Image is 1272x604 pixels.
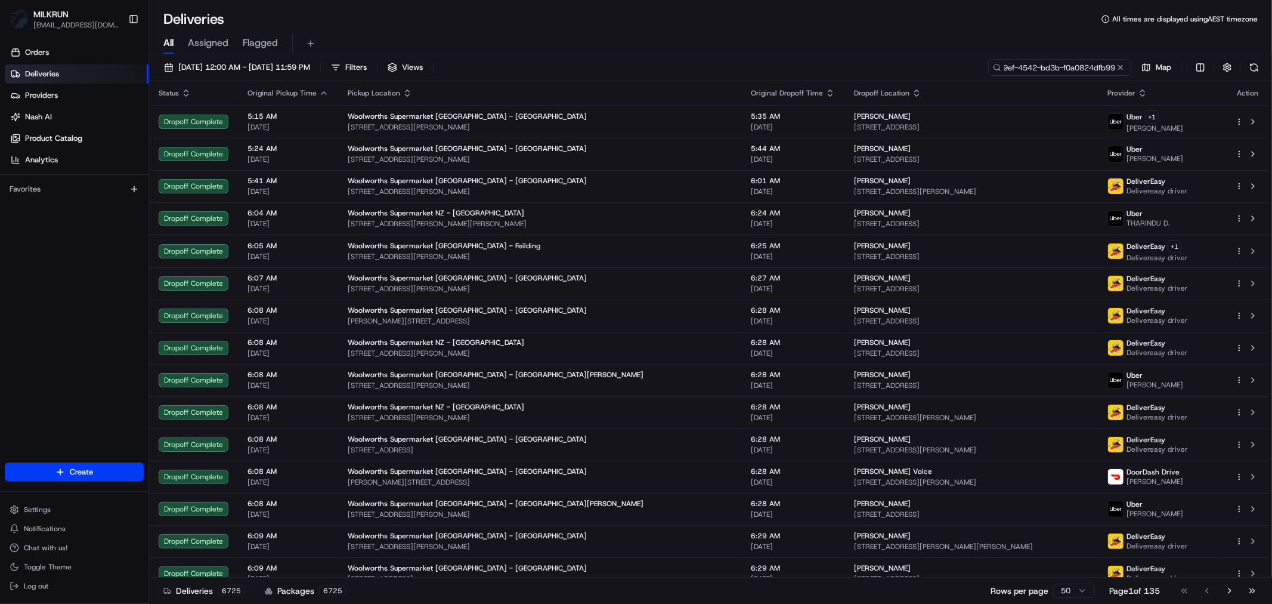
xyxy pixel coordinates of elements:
[256,111,337,121] span: 1:46 PM
[243,36,278,50] span: Flagged
[1136,59,1177,76] button: Map
[163,10,224,29] h1: Deliveries
[1100,116,1138,126] span: DeliverEasy
[25,47,49,58] span: Orders
[5,559,144,575] button: Toggle Theme
[25,69,59,79] span: Deliveries
[1120,585,1160,597] div: Page 1 of 1
[33,20,119,30] button: [EMAIL_ADDRESS][DOMAIN_NAME]
[159,59,315,76] button: [DATE] 12:00 AM - [DATE] 11:59 PM
[1081,88,1109,98] span: Provider
[5,520,144,537] button: Notifications
[24,524,66,534] span: Notifications
[5,463,144,482] button: Create
[218,585,231,596] div: 1
[188,36,228,50] span: Assigned
[5,64,148,84] a: Deliveries
[804,111,888,121] span: 2:06 PM
[5,5,123,33] button: MILKRUNMILKRUN[EMAIL_ADDRESS][DOMAIN_NAME]
[345,62,367,73] span: Filters
[5,180,144,199] div: Favorites
[25,90,58,101] span: Providers
[1235,88,1260,98] div: Action
[1246,59,1262,76] button: Refresh
[256,122,337,131] span: [DATE]
[907,122,1061,131] span: [STREET_ADDRESS]
[804,88,876,98] span: Original Dropoff Time
[25,155,58,165] span: Analytics
[159,88,179,98] span: Status
[356,122,785,131] span: [PERSON_NAME][GEOGRAPHIC_DATA], [GEOGRAPHIC_DATA]
[33,8,69,20] button: MILKRUN
[907,88,962,98] span: Dropoff Location
[1081,113,1097,129] img: delivereasy_logo.png
[163,585,231,597] div: Deliveries
[25,133,82,144] span: Product Catalog
[5,501,144,518] button: Settings
[382,59,428,76] button: Views
[402,62,423,73] span: Views
[5,150,148,170] a: Analytics
[256,88,325,98] span: Original Pickup Time
[25,112,52,122] span: Nash AI
[10,10,29,29] img: MILKRUN
[24,543,67,553] span: Chat with us!
[5,129,148,148] a: Product Catalog
[326,59,372,76] button: Filters
[5,540,144,556] button: Chat with us!
[1001,585,1059,597] p: Rows per page
[907,111,964,121] span: [PERSON_NAME]
[5,43,148,62] a: Orders
[163,36,174,50] span: All
[1112,14,1258,24] span: All times are displayed using AEST timezone
[24,562,72,572] span: Toggle Theme
[5,107,148,127] a: Nash AI
[305,585,318,596] div: 1
[988,59,1131,76] input: Type to search
[804,122,888,131] span: [DATE]
[1156,62,1171,73] span: Map
[356,111,533,121] span: Woolworths Supermarket NZ - [GEOGRAPHIC_DATA]
[178,62,310,73] span: [DATE] 12:00 AM - [DATE] 11:59 PM
[70,467,93,477] span: Create
[250,585,318,597] div: Packages
[24,505,51,514] span: Settings
[356,88,408,98] span: Pickup Location
[5,578,144,594] button: Log out
[5,86,148,105] a: Providers
[24,581,48,591] span: Log out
